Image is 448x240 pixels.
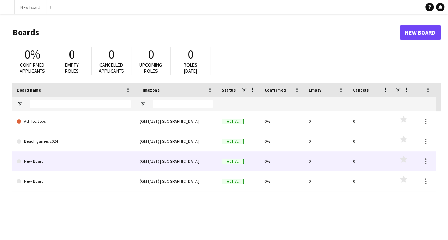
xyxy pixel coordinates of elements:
[304,111,349,131] div: 0
[108,47,114,62] span: 0
[304,171,349,191] div: 0
[12,27,400,38] h1: Boards
[139,62,162,74] span: Upcoming roles
[17,151,131,171] a: New Board
[65,62,79,74] span: Empty roles
[135,131,217,151] div: (GMT/BST) [GEOGRAPHIC_DATA]
[24,47,40,62] span: 0%
[222,179,244,184] span: Active
[349,131,393,151] div: 0
[140,87,160,93] span: Timezone
[304,151,349,171] div: 0
[184,62,197,74] span: Roles [DATE]
[69,47,75,62] span: 0
[222,139,244,144] span: Active
[222,159,244,164] span: Active
[15,0,46,14] button: New Board
[260,111,304,131] div: 0%
[222,119,244,124] span: Active
[309,87,321,93] span: Empty
[30,100,131,108] input: Board name Filter Input
[17,171,131,191] a: New Board
[99,62,124,74] span: Cancelled applicants
[260,171,304,191] div: 0%
[17,131,131,151] a: Beach games 2024
[140,101,146,107] button: Open Filter Menu
[222,87,236,93] span: Status
[349,151,393,171] div: 0
[264,87,286,93] span: Confirmed
[17,87,41,93] span: Board name
[260,151,304,171] div: 0%
[20,62,45,74] span: Confirmed applicants
[17,111,131,131] a: Ad Hoc Jobs
[187,47,194,62] span: 0
[400,25,441,40] a: New Board
[349,111,393,131] div: 0
[17,101,23,107] button: Open Filter Menu
[304,131,349,151] div: 0
[135,111,217,131] div: (GMT/BST) [GEOGRAPHIC_DATA]
[260,131,304,151] div: 0%
[349,171,393,191] div: 0
[153,100,213,108] input: Timezone Filter Input
[148,47,154,62] span: 0
[135,151,217,171] div: (GMT/BST) [GEOGRAPHIC_DATA]
[135,171,217,191] div: (GMT/BST) [GEOGRAPHIC_DATA]
[353,87,369,93] span: Cancels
